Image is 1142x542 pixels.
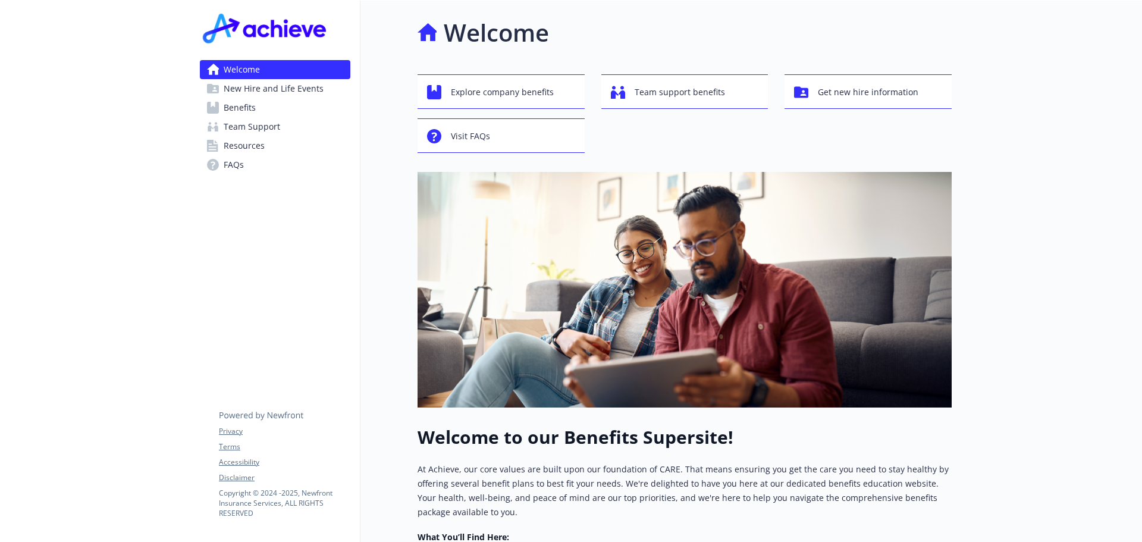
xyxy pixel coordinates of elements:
span: Team Support [224,117,280,136]
a: Team Support [200,117,350,136]
span: Explore company benefits [451,81,554,104]
a: FAQs [200,155,350,174]
a: Disclaimer [219,472,350,483]
button: Explore company benefits [418,74,585,109]
span: FAQs [224,155,244,174]
a: Accessibility [219,457,350,468]
a: Benefits [200,98,350,117]
span: Team support benefits [635,81,725,104]
span: Visit FAQs [451,125,490,148]
a: New Hire and Life Events [200,79,350,98]
p: At Achieve, our core values are built upon our foundation of CARE. That means ensuring you get th... [418,462,952,519]
span: Resources [224,136,265,155]
span: Welcome [224,60,260,79]
a: Terms [219,441,350,452]
a: Resources [200,136,350,155]
a: Welcome [200,60,350,79]
img: overview page banner [418,172,952,408]
a: Privacy [219,426,350,437]
button: Get new hire information [785,74,952,109]
span: Benefits [224,98,256,117]
h1: Welcome [444,15,549,51]
span: Get new hire information [818,81,918,104]
button: Visit FAQs [418,118,585,153]
p: Copyright © 2024 - 2025 , Newfront Insurance Services, ALL RIGHTS RESERVED [219,488,350,518]
h1: Welcome to our Benefits Supersite! [418,427,952,448]
button: Team support benefits [601,74,768,109]
span: New Hire and Life Events [224,79,324,98]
